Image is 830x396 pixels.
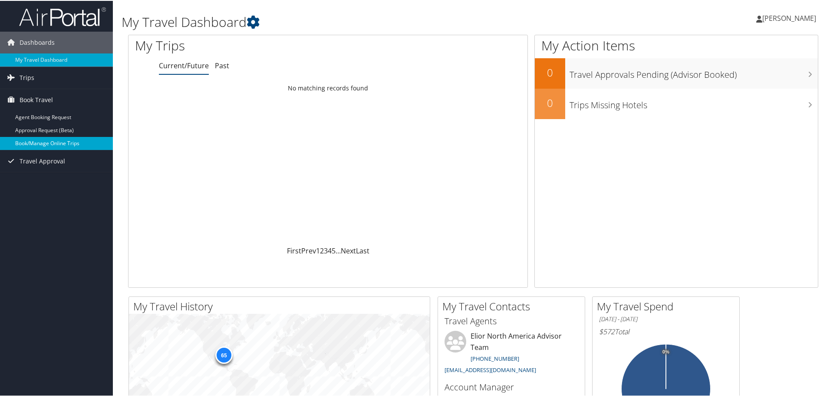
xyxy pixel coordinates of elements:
h2: My Travel Contacts [442,298,585,313]
a: Last [356,245,369,255]
a: 1 [316,245,320,255]
a: [PERSON_NAME] [756,4,825,30]
td: No matching records found [128,80,527,95]
h3: Account Manager [445,380,578,393]
a: Current/Future [159,60,209,70]
h1: My Trips [135,36,355,54]
h2: My Travel History [133,298,430,313]
a: Next [341,245,356,255]
a: [EMAIL_ADDRESS][DOMAIN_NAME] [445,365,536,373]
h3: Trips Missing Hotels [570,94,818,110]
a: First [287,245,301,255]
h6: [DATE] - [DATE] [599,314,733,323]
h3: Travel Agents [445,314,578,326]
span: Trips [20,66,34,88]
a: 0Travel Approvals Pending (Advisor Booked) [535,57,818,88]
h2: 0 [535,64,565,79]
h2: My Travel Spend [597,298,739,313]
tspan: 0% [662,349,669,354]
div: 65 [215,346,232,363]
span: Travel Approval [20,150,65,171]
span: Book Travel [20,88,53,110]
a: Prev [301,245,316,255]
h2: 0 [535,95,565,110]
img: airportal-logo.png [19,6,106,26]
h1: My Travel Dashboard [122,12,590,30]
li: Elior North America Advisor Team [440,330,583,376]
a: 2 [320,245,324,255]
a: 3 [324,245,328,255]
a: 4 [328,245,332,255]
a: [PHONE_NUMBER] [471,354,519,362]
span: … [336,245,341,255]
h1: My Action Items [535,36,818,54]
h3: Travel Approvals Pending (Advisor Booked) [570,63,818,80]
h6: Total [599,326,733,336]
a: 5 [332,245,336,255]
a: Past [215,60,229,70]
a: 0Trips Missing Hotels [535,88,818,118]
span: [PERSON_NAME] [762,13,816,22]
span: $572 [599,326,615,336]
span: Dashboards [20,31,55,53]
